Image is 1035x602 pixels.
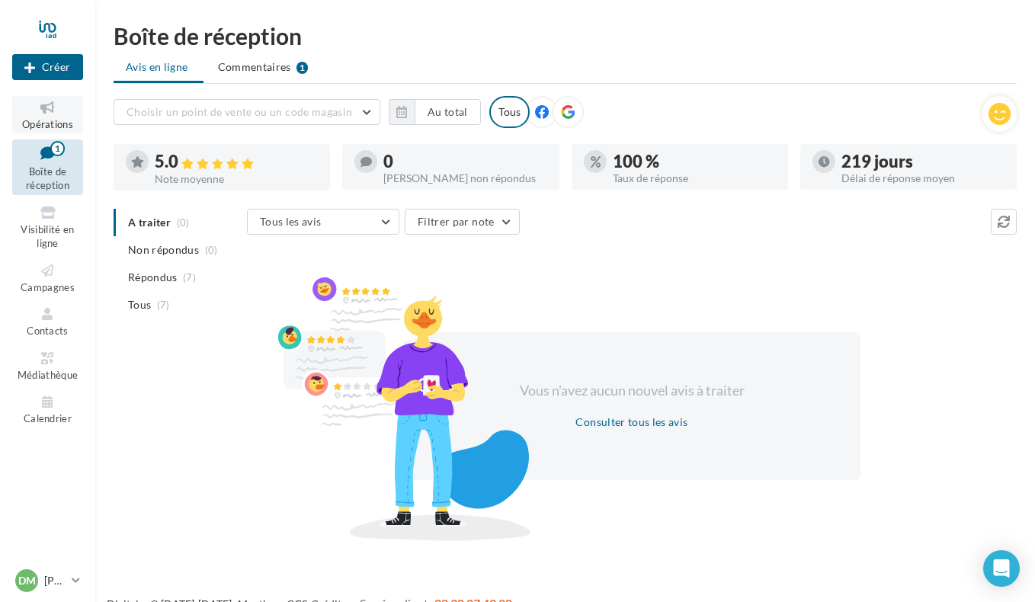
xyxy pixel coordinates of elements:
[12,390,83,427] a: Calendrier
[21,223,74,250] span: Visibilité en ligne
[18,573,36,588] span: DM
[155,153,318,171] div: 5.0
[12,347,83,384] a: Médiathèque
[12,54,83,80] div: Nouvelle campagne
[12,201,83,253] a: Visibilité en ligne
[205,244,218,256] span: (0)
[128,297,151,312] span: Tous
[569,413,694,431] button: Consulter tous les avis
[841,173,1005,184] div: Délai de réponse moyen
[21,281,75,293] span: Campagnes
[127,105,352,118] span: Choisir un point de vente ou un code magasin
[389,99,481,125] button: Au total
[18,369,79,381] span: Médiathèque
[383,153,546,170] div: 0
[489,96,530,128] div: Tous
[24,412,72,424] span: Calendrier
[22,118,73,130] span: Opérations
[218,59,291,75] span: Commentaires
[114,24,1017,47] div: Boîte de réception
[841,153,1005,170] div: 219 jours
[983,550,1020,587] div: Open Intercom Messenger
[128,242,199,258] span: Non répondus
[155,174,318,184] div: Note moyenne
[405,209,520,235] button: Filtrer par note
[12,259,83,296] a: Campagnes
[128,270,178,285] span: Répondus
[26,165,69,192] span: Boîte de réception
[12,566,83,595] a: DM [PERSON_NAME]
[114,99,380,125] button: Choisir un point de vente ou un code magasin
[183,271,196,283] span: (7)
[613,153,776,170] div: 100 %
[27,325,69,337] span: Contacts
[50,141,65,156] div: 1
[247,209,399,235] button: Tous les avis
[12,54,83,80] button: Créer
[296,62,308,74] div: 1
[260,215,322,228] span: Tous les avis
[12,96,83,133] a: Opérations
[157,299,170,311] span: (7)
[613,173,776,184] div: Taux de réponse
[415,99,481,125] button: Au total
[12,303,83,340] a: Contacts
[12,139,83,195] a: Boîte de réception1
[383,173,546,184] div: [PERSON_NAME] non répondus
[501,381,763,401] div: Vous n'avez aucun nouvel avis à traiter
[44,573,66,588] p: [PERSON_NAME]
